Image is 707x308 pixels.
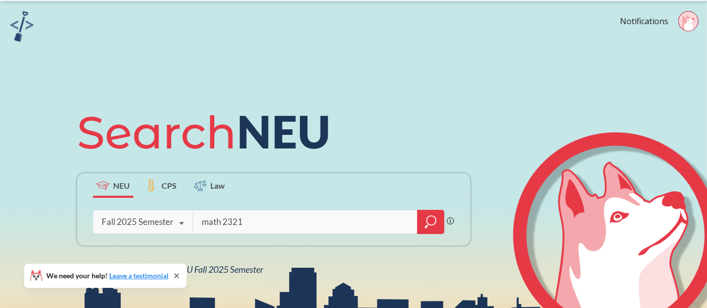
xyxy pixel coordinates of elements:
span: We need your help! [46,272,169,279]
a: sandbox logo [10,11,34,45]
img: sandbox logo [10,11,34,42]
input: Class, professor, course number, "phrase" [201,211,410,233]
span: Law [211,180,225,191]
a: Notifications [620,16,668,27]
div: Fall 2025 Semester [102,216,174,227]
span: View all classes for [102,264,264,275]
span: CPS [162,180,177,191]
a: Leave a testimonial [109,271,169,280]
span: NEU Fall 2025 Semester [176,264,264,275]
svg: magnifying glass [425,215,437,229]
span: NEU [113,180,130,191]
div: magnifying glass [417,210,444,234]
